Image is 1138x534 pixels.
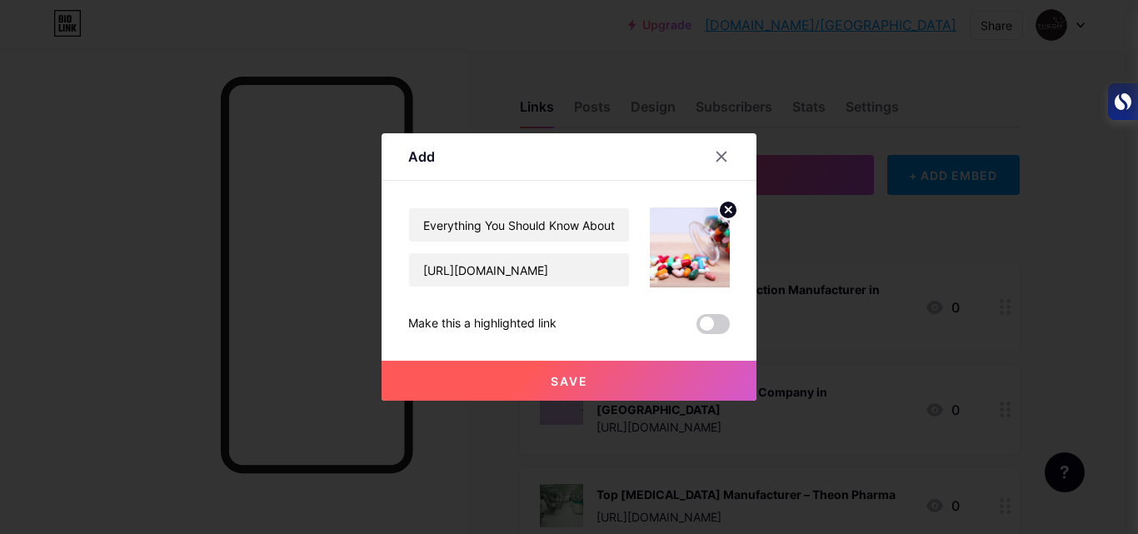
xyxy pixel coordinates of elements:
div: Make this a highlighted link [408,314,557,334]
div: Add [408,147,435,167]
span: Save [551,374,588,388]
input: Title [409,208,629,242]
img: link_thumbnail [650,207,730,287]
input: URL [409,253,629,287]
button: Save [382,361,756,401]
